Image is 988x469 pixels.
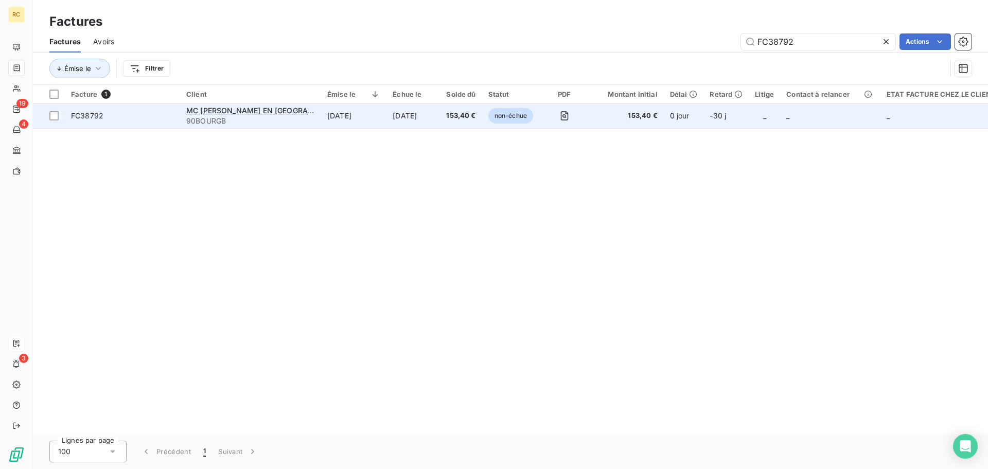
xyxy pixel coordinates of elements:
[446,111,475,121] span: 153,40 €
[203,446,206,457] span: 1
[786,111,789,120] span: _
[386,103,440,128] td: [DATE]
[101,90,111,99] span: 1
[58,446,70,457] span: 100
[953,434,978,459] div: Open Intercom Messenger
[71,111,103,120] span: FC38792
[8,446,25,463] img: Logo LeanPay
[71,90,97,98] span: Facture
[664,103,704,128] td: 0 jour
[327,90,380,98] div: Émise le
[710,90,743,98] div: Retard
[321,103,386,128] td: [DATE]
[135,441,197,462] button: Précédent
[93,37,114,47] span: Avoirs
[19,119,28,129] span: 4
[595,90,657,98] div: Montant initial
[786,90,874,98] div: Contact à relancer
[755,90,774,98] div: Litige
[49,37,81,47] span: Factures
[393,90,434,98] div: Échue le
[446,90,475,98] div: Solde dû
[197,441,212,462] button: 1
[887,111,890,120] span: _
[545,90,583,98] div: PDF
[16,99,28,108] span: 19
[741,33,895,50] input: Rechercher
[488,108,533,124] span: non-échue
[49,12,102,31] h3: Factures
[8,6,25,23] div: RC
[763,111,766,120] span: _
[19,354,28,363] span: 3
[123,60,170,77] button: Filtrer
[212,441,264,462] button: Suivant
[186,116,315,126] span: 90BOURGB
[186,106,426,115] span: MC [PERSON_NAME] EN [GEOGRAPHIC_DATA] [GEOGRAPHIC_DATA]
[49,59,110,78] button: Émise le
[488,90,533,98] div: Statut
[670,90,698,98] div: Délai
[186,90,315,98] div: Client
[710,111,726,120] span: -30 j
[595,111,657,121] span: 153,40 €
[899,33,951,50] button: Actions
[64,64,91,73] span: Émise le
